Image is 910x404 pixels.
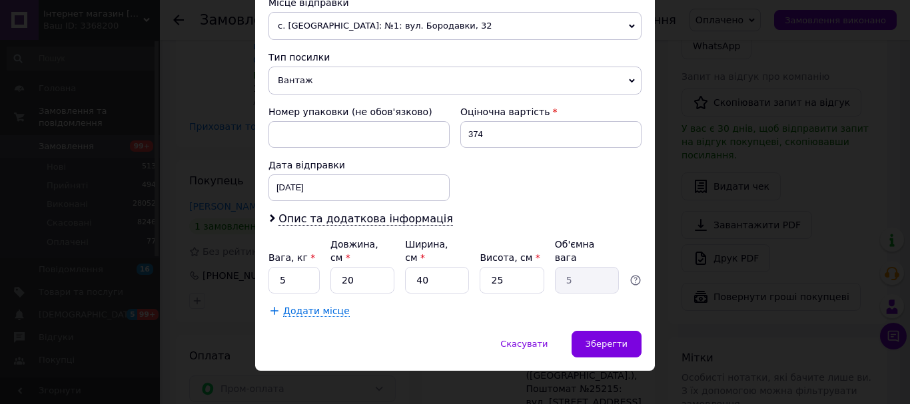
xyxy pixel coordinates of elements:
[268,67,642,95] span: Вантаж
[586,339,628,349] span: Зберегти
[268,52,330,63] span: Тип посилки
[460,105,642,118] div: Оціночна вартість
[405,239,448,263] label: Ширина, см
[480,252,540,263] label: Висота, см
[268,158,450,172] div: Дата відправки
[283,305,350,317] span: Додати місце
[268,252,315,263] label: Вага, кг
[278,212,453,226] span: Опис та додаткова інформація
[268,12,642,40] span: с. [GEOGRAPHIC_DATA]: №1: вул. Бородавки, 32
[555,238,619,264] div: Об'ємна вага
[268,105,450,118] div: Номер упаковки (не обов'язково)
[500,339,548,349] span: Скасувати
[330,239,378,263] label: Довжина, см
